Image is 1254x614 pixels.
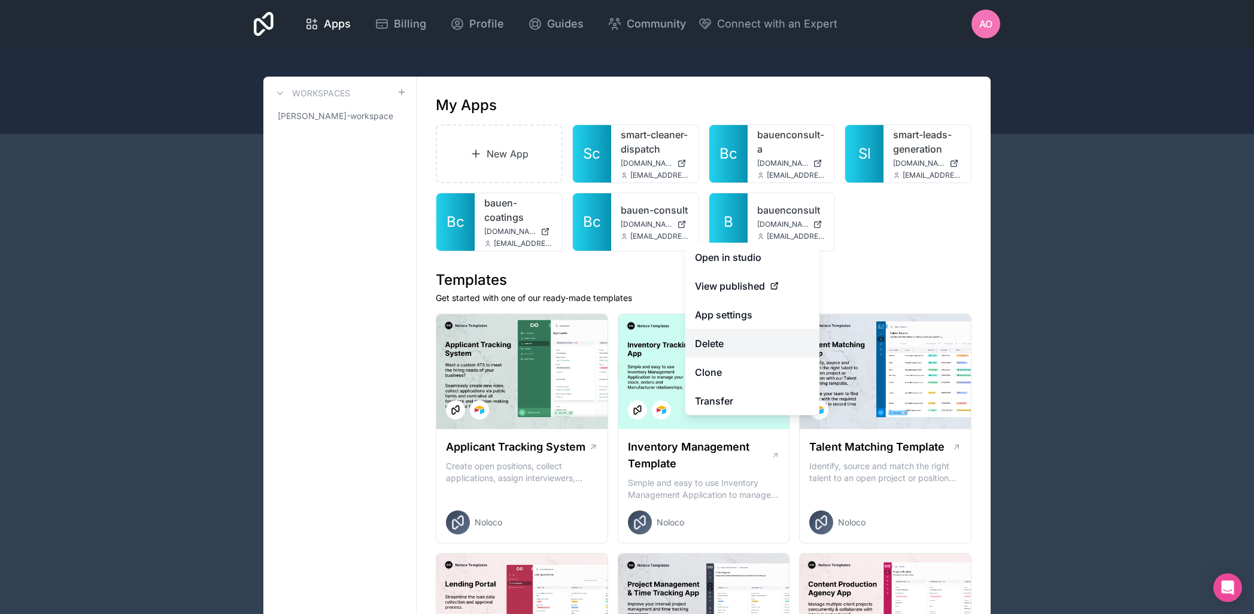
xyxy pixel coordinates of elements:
[685,272,819,300] a: View published
[518,11,593,37] a: Guides
[621,203,689,217] a: bauen-consult
[724,212,733,232] span: B
[621,159,672,168] span: [DOMAIN_NAME]
[695,279,765,293] span: View published
[273,105,406,127] a: [PERSON_NAME]-workspace
[657,405,666,415] img: Airtable Logo
[709,125,748,183] a: Bc
[547,16,584,32] span: Guides
[657,516,684,528] span: Noloco
[484,227,536,236] span: [DOMAIN_NAME]
[630,232,689,241] span: [EMAIL_ADDRESS]
[436,124,563,183] a: New App
[903,171,961,180] span: [EMAIL_ADDRESS]
[295,11,360,37] a: Apps
[598,11,696,37] a: Community
[719,144,737,163] span: Bc
[621,127,689,156] a: smart-cleaner-dispatch
[685,387,819,415] a: Transfer
[621,220,672,229] span: [DOMAIN_NAME]
[475,516,502,528] span: Noloco
[469,16,504,32] span: Profile
[893,159,945,168] span: [DOMAIN_NAME]
[583,144,600,163] span: Sc
[979,17,992,31] span: AO
[436,96,497,115] h1: My Apps
[436,270,971,290] h1: Templates
[757,203,825,217] a: bauenconsult
[628,477,780,501] p: Simple and easy to use Inventory Management Application to manage your stock, orders and Manufact...
[685,300,819,329] a: App settings
[893,159,961,168] a: [DOMAIN_NAME]
[767,171,825,180] span: [EMAIL_ADDRESS]
[365,11,436,37] a: Billing
[698,16,837,32] button: Connect with an Expert
[685,243,819,272] a: Open in studio
[1213,573,1242,602] div: Open Intercom Messenger
[446,460,598,484] p: Create open positions, collect applications, assign interviewers, centralise candidate feedback a...
[628,439,772,472] h1: Inventory Management Template
[273,86,350,101] a: Workspaces
[447,212,464,232] span: Bc
[627,16,686,32] span: Community
[757,220,809,229] span: [DOMAIN_NAME]
[685,358,819,387] a: Clone
[767,232,825,241] span: [EMAIL_ADDRESS]
[494,239,552,248] span: [EMAIL_ADDRESS]
[757,127,825,156] a: bauenconsult-a
[484,227,552,236] a: [DOMAIN_NAME]
[858,144,871,163] span: Sl
[757,159,809,168] span: [DOMAIN_NAME]
[484,196,552,224] a: bauen-coatings
[583,212,601,232] span: Bc
[436,292,971,304] p: Get started with one of our ready-made templates
[621,159,689,168] a: [DOMAIN_NAME]
[278,110,393,122] span: [PERSON_NAME]-workspace
[436,193,475,251] a: Bc
[292,87,350,99] h3: Workspaces
[845,125,883,183] a: Sl
[573,125,611,183] a: Sc
[621,220,689,229] a: [DOMAIN_NAME]
[630,171,689,180] span: [EMAIL_ADDRESS]
[838,516,866,528] span: Noloco
[809,460,961,484] p: Identify, source and match the right talent to an open project or position with our Talent Matchi...
[441,11,514,37] a: Profile
[893,127,961,156] a: smart-leads-generation
[757,220,825,229] a: [DOMAIN_NAME]
[685,329,819,358] button: Delete
[475,405,484,415] img: Airtable Logo
[809,439,945,455] h1: Talent Matching Template
[573,193,611,251] a: Bc
[709,193,748,251] a: B
[324,16,351,32] span: Apps
[446,439,585,455] h1: Applicant Tracking System
[394,16,426,32] span: Billing
[717,16,837,32] span: Connect with an Expert
[757,159,825,168] a: [DOMAIN_NAME]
